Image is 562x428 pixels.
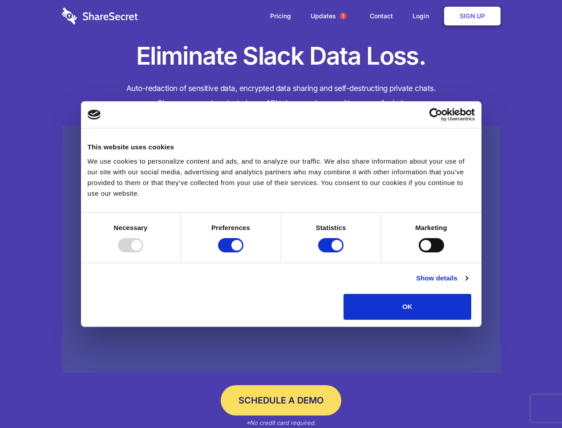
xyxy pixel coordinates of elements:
strong: Marketing [415,224,447,231]
span: 1 [340,12,347,20]
a: Contact [361,2,402,30]
a: Schedule a Demo [221,385,341,416]
div: We use cookies to personalize content and ads, and to analyze our traffic. We also share informat... [88,156,475,199]
strong: Statistics [316,224,346,231]
a: Usercentrics Cookiebot - opens in a new window [397,108,475,121]
strong: Preferences [211,224,250,231]
strong: Necessary [114,224,148,231]
a: Show details [416,273,468,284]
a: Login [404,2,442,30]
h1: Eliminate Slack Data Loss. [62,40,501,72]
img: logo [88,110,101,119]
em: *No credit card required. [246,419,316,426]
a: Pricing [261,2,300,30]
a: Wistia video thumbnail [62,126,501,373]
h4: Auto-redaction of sensitive data, encrypted data sharing and self-destructing private chats. Shar... [62,81,501,111]
div: This website uses cookies [88,142,475,152]
a: Sign Up [444,7,501,25]
button: OK [344,294,471,320]
img: logo-wordmark-white-trans-d4663122ce5f474addd5e946df7df03e33cb6a1c49d2221995e7729f52c070b2.svg [62,8,138,25]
